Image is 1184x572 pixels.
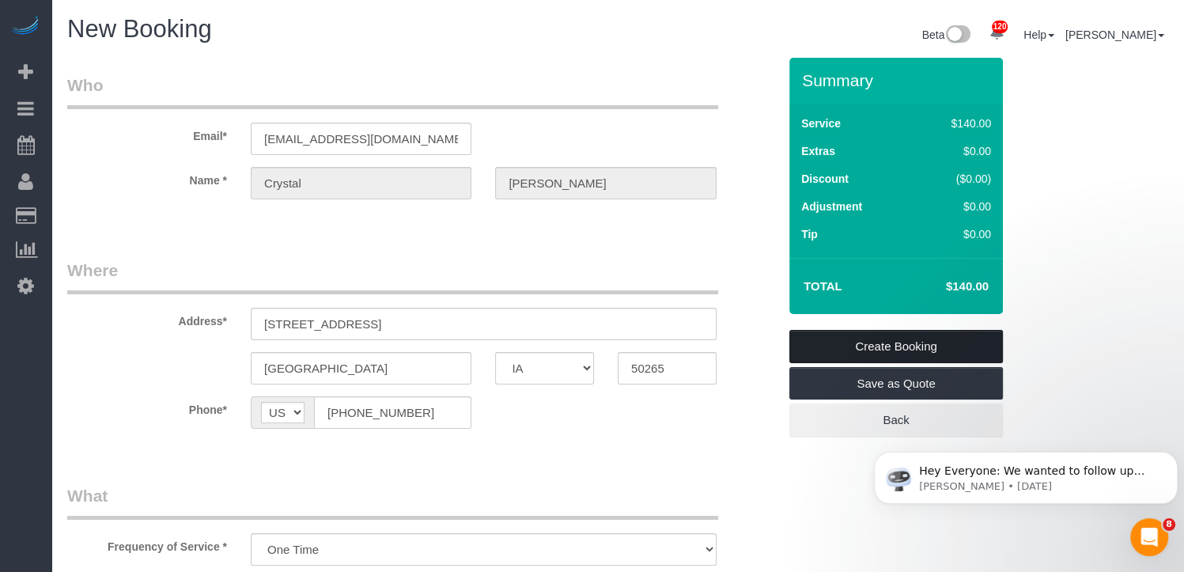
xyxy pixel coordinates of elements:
label: Phone* [55,396,239,418]
span: 8 [1163,518,1175,531]
label: Tip [801,226,818,242]
label: Name * [55,167,239,188]
input: Email* [251,123,471,155]
label: Adjustment [801,199,862,214]
iframe: Intercom live chat [1130,518,1168,556]
input: City* [251,352,471,384]
input: Phone* [314,396,471,429]
span: New Booking [67,15,212,43]
div: $0.00 [917,199,991,214]
h3: Summary [802,71,995,89]
div: $140.00 [917,116,991,131]
input: Last Name* [495,167,716,199]
a: Help [1023,28,1054,41]
legend: Where [67,259,718,294]
a: Save as Quote [789,367,1003,400]
label: Email* [55,123,239,144]
input: Zip Code* [618,352,717,384]
label: Address* [55,308,239,329]
a: Beta [922,28,971,41]
a: [PERSON_NAME] [1065,28,1164,41]
legend: What [67,484,718,520]
div: ($0.00) [917,171,991,187]
div: $0.00 [917,143,991,159]
label: Discount [801,171,849,187]
label: Frequency of Service * [55,533,239,555]
span: Hey Everyone: We wanted to follow up and let you know we have been closely monitoring the account... [51,46,283,200]
iframe: Intercom notifications message [868,419,1184,529]
strong: Total [804,279,842,293]
a: 120 [982,16,1012,51]
a: Back [789,403,1003,437]
p: Message from Ellie, sent 2d ago [51,61,290,75]
h4: $140.00 [898,280,989,294]
img: Automaid Logo [9,16,41,38]
a: Create Booking [789,330,1003,363]
label: Service [801,116,841,131]
label: Extras [801,143,835,159]
div: $0.00 [917,226,991,242]
legend: Who [67,74,718,109]
input: First Name* [251,167,471,199]
span: 120 [992,21,1008,33]
img: New interface [944,25,970,46]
